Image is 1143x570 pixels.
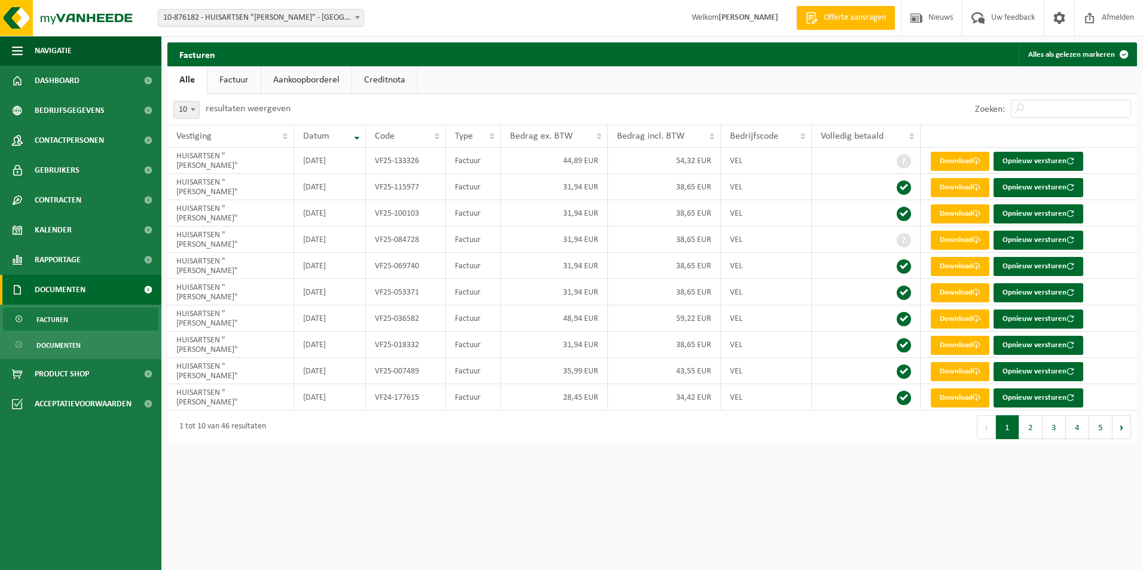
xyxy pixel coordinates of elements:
td: VF25-053371 [366,279,445,305]
span: Gebruikers [35,155,80,185]
td: VEL [721,148,812,174]
span: Documenten [36,334,81,357]
span: Product Shop [35,359,89,389]
td: 31,94 EUR [501,279,608,305]
td: 38,65 EUR [608,332,721,358]
span: Datum [303,131,329,141]
td: HUISARTSEN "[PERSON_NAME]" [167,305,294,332]
td: VF25-115977 [366,174,445,200]
button: 3 [1043,415,1066,439]
button: Opnieuw versturen [994,231,1083,250]
a: Download [931,309,989,329]
button: Previous [977,415,996,439]
button: Opnieuw versturen [994,336,1083,355]
button: Alles als gelezen markeren [1019,42,1136,66]
a: Download [931,257,989,276]
a: Factuur [207,66,261,94]
button: Opnieuw versturen [994,152,1083,171]
td: 44,89 EUR [501,148,608,174]
td: [DATE] [294,226,366,253]
td: 28,45 EUR [501,384,608,410]
td: 31,94 EUR [501,200,608,226]
td: VEL [721,305,812,332]
a: Download [931,336,989,355]
td: VF25-036582 [366,305,445,332]
button: Next [1113,415,1131,439]
td: 59,22 EUR [608,305,721,332]
button: 4 [1066,415,1089,439]
div: 1 tot 10 van 46 resultaten [173,416,266,438]
td: Factuur [446,279,502,305]
span: Vestiging [176,131,212,141]
td: [DATE] [294,253,366,279]
td: [DATE] [294,174,366,200]
span: Bedrijfsgegevens [35,96,105,125]
td: Factuur [446,305,502,332]
span: Bedrijfscode [730,131,778,141]
td: Factuur [446,384,502,410]
td: 35,99 EUR [501,358,608,384]
span: Code [375,131,395,141]
td: HUISARTSEN "[PERSON_NAME]" [167,174,294,200]
td: VEL [721,174,812,200]
span: Navigatie [35,36,72,66]
td: [DATE] [294,358,366,384]
td: HUISARTSEN "[PERSON_NAME]" [167,148,294,174]
td: HUISARTSEN "[PERSON_NAME]" [167,279,294,305]
span: Kalender [35,215,72,245]
td: VF25-069740 [366,253,445,279]
label: resultaten weergeven [206,104,291,114]
span: 10 [174,102,199,118]
td: 48,94 EUR [501,305,608,332]
td: VEL [721,279,812,305]
td: VEL [721,332,812,358]
td: VF24-177615 [366,384,445,410]
a: Download [931,283,989,302]
td: HUISARTSEN "[PERSON_NAME]" [167,226,294,253]
h2: Facturen [167,42,227,66]
a: Creditnota [352,66,417,94]
button: Opnieuw versturen [994,283,1083,302]
td: VF25-133326 [366,148,445,174]
td: Factuur [446,358,502,384]
td: [DATE] [294,332,366,358]
td: [DATE] [294,305,366,332]
span: Bedrag ex. BTW [510,131,573,141]
a: Download [931,362,989,381]
a: Download [931,231,989,250]
td: VEL [721,226,812,253]
button: Opnieuw versturen [994,178,1083,197]
button: 5 [1089,415,1113,439]
td: VF25-100103 [366,200,445,226]
td: VF25-007489 [366,358,445,384]
span: Rapportage [35,245,81,275]
span: Bedrag incl. BTW [617,131,684,141]
span: Dashboard [35,66,80,96]
td: Factuur [446,148,502,174]
td: Factuur [446,253,502,279]
a: Download [931,178,989,197]
td: VF25-084728 [366,226,445,253]
td: HUISARTSEN "[PERSON_NAME]" [167,253,294,279]
td: Factuur [446,174,502,200]
td: Factuur [446,200,502,226]
td: [DATE] [294,148,366,174]
td: VEL [721,253,812,279]
button: Opnieuw versturen [994,388,1083,407]
a: Alle [167,66,207,94]
td: 38,65 EUR [608,174,721,200]
button: Opnieuw versturen [994,257,1083,276]
td: 31,94 EUR [501,332,608,358]
a: Documenten [3,333,158,356]
strong: [PERSON_NAME] [719,13,778,22]
span: Type [455,131,473,141]
td: VEL [721,358,812,384]
td: [DATE] [294,279,366,305]
td: 38,65 EUR [608,226,721,253]
td: [DATE] [294,384,366,410]
td: HUISARTSEN "[PERSON_NAME]" [167,358,294,384]
td: 43,55 EUR [608,358,721,384]
td: 38,65 EUR [608,200,721,226]
a: Download [931,388,989,407]
td: 34,42 EUR [608,384,721,410]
